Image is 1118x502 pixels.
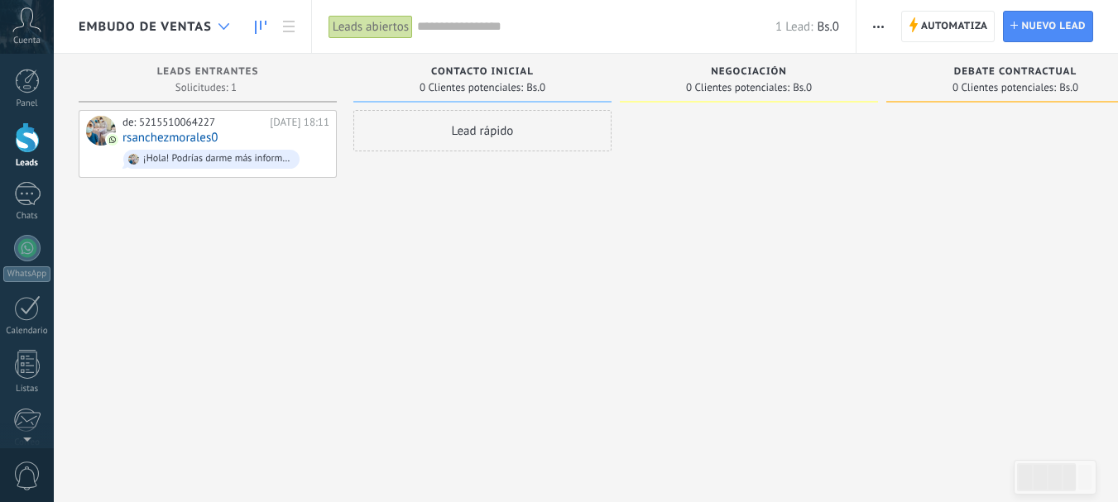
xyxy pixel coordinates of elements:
a: rsanchezmorales0 [122,131,218,145]
div: Calendario [3,326,51,337]
div: de: 5215510064227 [122,116,264,129]
span: Bs.0 [793,83,812,93]
span: 0 Clientes potenciales: [686,83,789,93]
span: Nuevo lead [1021,12,1086,41]
span: Cuenta [13,36,41,46]
div: Leads Entrantes [87,66,329,80]
div: Chats [3,211,51,222]
div: rsanchezmorales0 [86,116,116,146]
span: Bs.0 [526,83,545,93]
div: Panel [3,98,51,109]
span: Leads Entrantes [157,66,259,78]
span: Solicitudes: 1 [175,83,237,93]
div: Negociación [628,66,870,80]
a: Lista [275,11,303,43]
div: Contacto inicial [362,66,603,80]
a: Nuevo lead [1003,11,1093,42]
div: Listas [3,384,51,394]
span: Embudo de ventas [79,19,212,35]
a: Leads [247,11,275,43]
span: Debate contractual [954,66,1077,78]
div: Leads [3,158,51,169]
span: Negociación [711,66,787,78]
div: WhatsApp [3,266,50,282]
span: 0 Clientes potenciales: [952,83,1056,93]
div: [DATE] 18:11 [270,116,329,129]
span: 1 Lead: [775,19,813,35]
span: Bs.0 [1059,83,1078,93]
button: Más [866,11,890,42]
span: Automatiza [921,12,988,41]
a: Automatiza [901,11,996,42]
div: ¡Hola! Podrías darme más información de... [143,153,292,165]
span: Bs.0 [817,19,838,35]
span: Contacto inicial [431,66,534,78]
img: com.amocrm.amocrmwa.svg [107,134,118,146]
div: Leads abiertos [329,15,413,39]
span: 0 Clientes potenciales: [420,83,523,93]
div: Lead rápido [353,110,612,151]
